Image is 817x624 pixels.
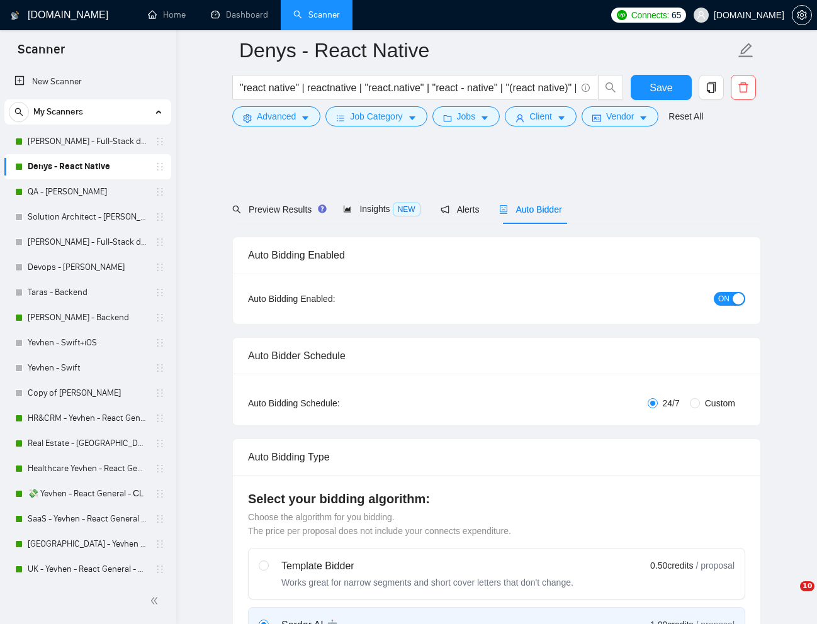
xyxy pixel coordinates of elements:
span: Advanced [257,109,296,123]
span: holder [155,464,165,474]
span: holder [155,514,165,524]
span: holder [155,413,165,423]
span: info-circle [582,84,590,92]
span: holder [155,262,165,272]
button: settingAdvancedcaret-down [232,106,320,126]
a: dashboardDashboard [211,9,268,20]
button: userClientcaret-down [505,106,577,126]
span: Connects: [631,8,669,22]
button: copy [699,75,724,100]
span: holder [155,363,165,373]
iframe: Intercom live chat [774,581,804,611]
span: 10 [800,581,814,591]
span: holder [155,313,165,323]
a: Solution Architect - [PERSON_NAME] [28,204,147,230]
span: folder [443,113,452,123]
input: Scanner name... [239,35,735,66]
span: search [9,108,28,116]
a: Yevhen - Swift [28,355,147,381]
span: holder [155,212,165,222]
span: caret-down [639,113,648,123]
a: Reset All [668,109,703,123]
a: Taras - Backend [28,280,147,305]
a: [GEOGRAPHIC_DATA] - Yevhen - React General - СL [28,532,147,557]
button: folderJobscaret-down [432,106,500,126]
span: user [516,113,524,123]
a: Yevhen - Swift+iOS [28,330,147,355]
a: HR&CRM - Yevhen - React General - СL [28,406,147,431]
span: Job Category [350,109,402,123]
div: Works great for narrow segments and short cover letters that don't change. [281,576,573,589]
a: [PERSON_NAME] - Full-Stack dev [28,129,147,154]
span: holder [155,338,165,348]
span: notification [441,205,449,214]
span: holder [155,162,165,172]
span: delete [731,82,755,93]
span: holder [155,388,165,398]
span: NEW [393,203,420,216]
span: bars [336,113,345,123]
span: / proposal [696,559,735,572]
a: searchScanner [293,9,340,20]
input: Search Freelance Jobs... [240,80,576,96]
a: Denys - React Native [28,154,147,179]
span: robot [499,205,508,214]
a: Real Estate - [GEOGRAPHIC_DATA] - React General - СL [28,431,147,456]
span: search [232,205,241,214]
span: Scanner [8,40,75,67]
img: upwork-logo.png [617,10,627,20]
span: setting [243,113,252,123]
span: Vendor [606,109,634,123]
div: Auto Bidding Schedule: [248,396,414,410]
div: Auto Bidding Type [248,439,745,475]
img: logo [11,6,20,26]
a: [PERSON_NAME] - Full-Stack dev [28,230,147,255]
span: 24/7 [658,396,685,410]
span: holder [155,564,165,574]
button: setting [792,5,812,25]
span: caret-down [480,113,489,123]
a: Healthcare Yevhen - React General - СL [28,456,147,481]
span: 0.50 credits [650,559,693,572]
span: Alerts [441,204,480,214]
div: Auto Bidder Schedule [248,338,745,374]
span: Save [650,80,672,96]
div: Auto Bidding Enabled: [248,292,414,306]
a: QA - [PERSON_NAME] [28,179,147,204]
button: delete [731,75,756,100]
a: setting [792,10,812,20]
div: Auto Bidding Enabled [248,237,745,273]
span: Preview Results [232,204,323,214]
span: Client [529,109,552,123]
button: idcardVendorcaret-down [582,106,658,126]
a: UK - Yevhen - React General - СL [28,557,147,582]
span: caret-down [557,113,566,123]
li: New Scanner [4,69,171,94]
a: Copy of [PERSON_NAME] [28,381,147,406]
span: edit [738,42,754,58]
span: holder [155,237,165,247]
div: Tooltip anchor [317,203,328,214]
a: SaaS - Yevhen - React General - СL [28,506,147,532]
a: homeHome [148,9,186,20]
a: 💸 Yevhen - React General - СL [28,481,147,506]
span: double-left [150,594,162,607]
span: ON [718,292,730,306]
span: search [599,82,623,93]
span: Jobs [457,109,476,123]
span: caret-down [408,113,417,123]
span: holder [155,539,165,549]
span: holder [155,438,165,448]
span: Choose the algorithm for you bidding. The price per proposal does not include your connects expen... [248,512,511,536]
span: holder [155,187,165,197]
span: setting [792,10,811,20]
a: Devops - [PERSON_NAME] [28,255,147,280]
button: barsJob Categorycaret-down [325,106,427,126]
button: search [598,75,623,100]
div: Template Bidder [281,559,573,574]
span: user [697,11,706,19]
span: Custom [700,396,740,410]
h4: Select your bidding algorithm: [248,490,745,508]
span: holder [155,136,165,147]
span: idcard [592,113,601,123]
